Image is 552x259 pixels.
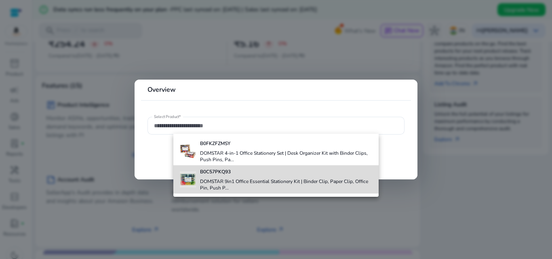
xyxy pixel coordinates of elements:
[200,168,231,175] b: B0C57PKQ93
[200,178,373,191] h4: DOMSTAR 9in1 Office Essential Stationery Kit | Binder Clip, Paper Clip, Office Pin, Push P...
[180,171,196,187] img: 51qm3oAkgbL._SS100_.jpg
[200,150,373,163] h4: DOMSTAR 4-in-1 Office Stationery Set | Desk Organizer Kit with Binder Clips, Push Pins, Pa...
[147,85,176,94] b: Overview
[154,114,181,120] mat-label: Select Product*
[200,140,230,147] b: B0FKZFZMSY
[180,143,196,159] img: 51v1J1VCp6L._SS100_.jpg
